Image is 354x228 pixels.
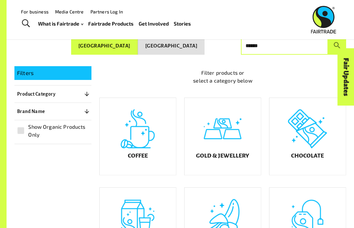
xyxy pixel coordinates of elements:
button: Brand Name [14,105,91,117]
a: Gold & Jewellery [184,98,261,175]
a: Toggle Search [18,15,34,32]
a: For business [21,9,49,14]
button: [GEOGRAPHIC_DATA] [138,37,205,55]
a: Chocolate [269,98,346,175]
img: Fairtrade Australia New Zealand logo [311,6,336,33]
a: Get Involved [139,19,169,28]
span: Show Organic Products Only [28,123,88,139]
a: Media Centre [55,9,84,14]
h5: Chocolate [291,153,324,159]
button: [GEOGRAPHIC_DATA] [71,37,138,55]
h5: Coffee [128,153,148,159]
a: Stories [174,19,191,28]
p: Filter products or select a category below [99,69,346,85]
h5: Gold & Jewellery [196,153,249,159]
button: Product Category [14,88,91,100]
a: Partners Log In [90,9,123,14]
a: Fairtrade Products [88,19,133,28]
a: What is Fairtrade [38,19,83,28]
p: Filters [17,69,89,77]
p: Product Category [17,90,55,98]
p: Brand Name [17,107,45,115]
a: Coffee [99,98,176,175]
